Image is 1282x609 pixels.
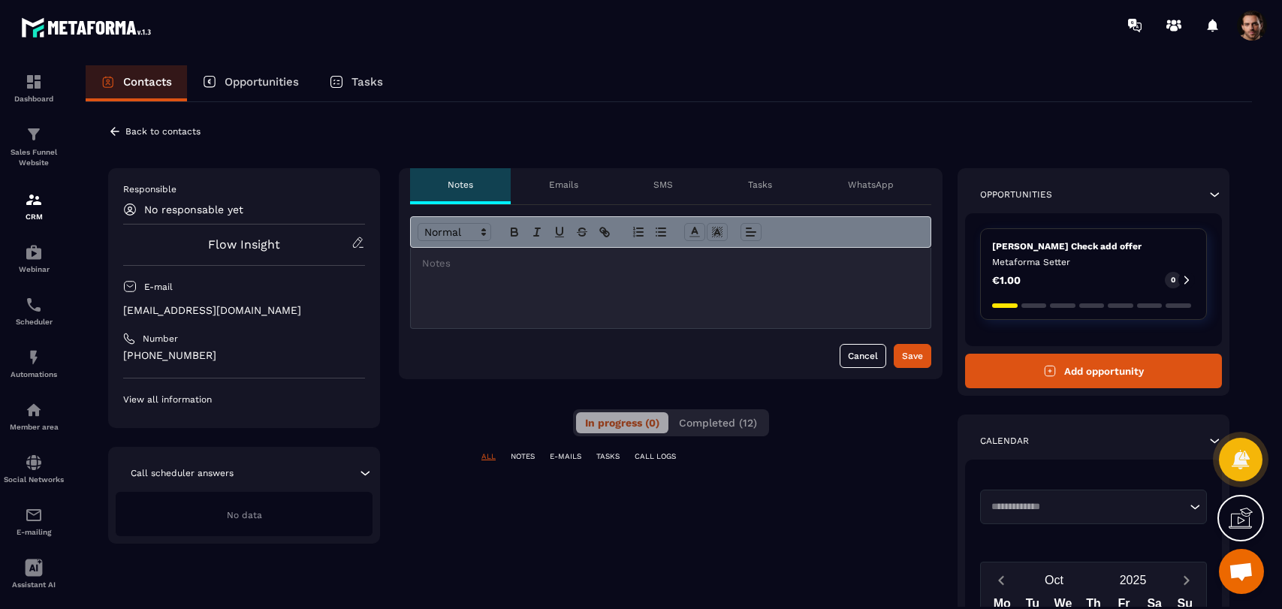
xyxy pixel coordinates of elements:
p: Calendar [980,435,1029,447]
a: formationformationDashboard [4,62,64,114]
p: [EMAIL_ADDRESS][DOMAIN_NAME] [123,303,365,318]
button: Previous month [987,570,1015,590]
p: Member area [4,423,64,431]
img: automations [25,348,43,366]
a: formationformationCRM [4,179,64,232]
div: Save [902,348,923,363]
img: logo [21,14,156,41]
p: ALL [481,451,496,462]
p: Automations [4,370,64,378]
p: SMS [653,179,673,191]
a: automationsautomationsMember area [4,390,64,442]
p: NOTES [511,451,535,462]
button: Next month [1172,570,1200,590]
div: Search for option [980,490,1207,524]
p: Assistant AI [4,580,64,589]
p: Opportunities [980,188,1052,200]
p: €1.00 [992,275,1021,285]
p: [PHONE_NUMBER] [123,348,365,363]
span: In progress (0) [585,417,659,429]
p: Webinar [4,265,64,273]
p: E-MAILS [550,451,581,462]
img: social-network [25,454,43,472]
p: Responsible [123,183,365,195]
button: In progress (0) [576,412,668,433]
p: Dashboard [4,95,64,103]
div: Mở cuộc trò chuyện [1219,549,1264,594]
button: Open months overlay [1015,567,1093,593]
p: E-mail [144,281,173,293]
p: Scheduler [4,318,64,326]
img: automations [25,401,43,419]
p: Tasks [748,179,772,191]
a: Assistant AI [4,547,64,600]
p: Metaforma Setter [992,256,1195,268]
p: Opportunities [225,75,299,89]
button: Open years overlay [1093,567,1172,593]
img: formation [25,73,43,91]
p: TASKS [596,451,620,462]
a: emailemailE-mailing [4,495,64,547]
button: Save [894,344,931,368]
p: Call scheduler answers [131,467,234,479]
img: formation [25,125,43,143]
button: Completed (12) [670,412,766,433]
img: email [25,506,43,524]
img: automations [25,243,43,261]
a: Opportunities [187,65,314,101]
span: No data [227,510,262,520]
p: WhatsApp [848,179,894,191]
a: Contacts [86,65,187,101]
a: social-networksocial-networkSocial Networks [4,442,64,495]
a: schedulerschedulerScheduler [4,285,64,337]
img: scheduler [25,296,43,314]
p: View all information [123,393,365,405]
span: Completed (12) [679,417,757,429]
p: CRM [4,213,64,221]
p: CALL LOGS [635,451,676,462]
a: automationsautomationsAutomations [4,337,64,390]
p: Social Networks [4,475,64,484]
button: Add opportunity [965,354,1222,388]
a: Tasks [314,65,398,101]
a: Flow Insight [208,237,280,252]
p: No responsable yet [144,204,243,216]
p: E-mailing [4,528,64,536]
p: Emails [549,179,578,191]
p: Tasks [351,75,383,89]
button: Cancel [840,344,886,368]
p: Contacts [123,75,172,89]
p: Notes [448,179,473,191]
p: Sales Funnel Website [4,147,64,168]
img: formation [25,191,43,209]
input: Search for option [986,499,1186,514]
a: automationsautomationsWebinar [4,232,64,285]
p: 0 [1171,275,1175,285]
p: [PERSON_NAME] Check add offer [992,240,1195,252]
p: Back to contacts [125,126,201,137]
a: formationformationSales Funnel Website [4,114,64,179]
p: Number [143,333,178,345]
